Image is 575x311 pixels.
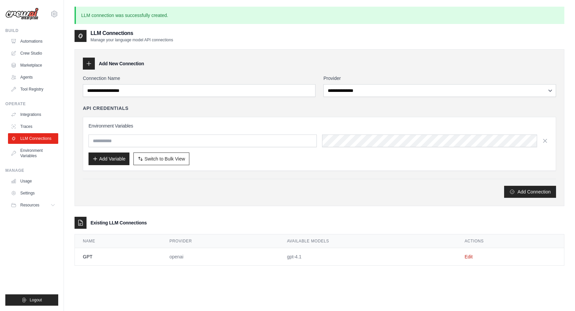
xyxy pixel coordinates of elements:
button: Logout [5,294,58,306]
a: Agents [8,72,58,83]
a: Traces [8,121,58,132]
button: Resources [8,200,58,210]
td: gpt-4.1 [279,248,457,266]
div: Build [5,28,58,33]
a: Crew Studio [8,48,58,59]
label: Provider [323,75,556,82]
a: Edit [465,254,473,259]
a: Settings [8,188,58,198]
a: Environment Variables [8,145,58,161]
td: GPT [75,248,161,266]
span: Resources [20,202,39,208]
h3: Add New Connection [99,60,144,67]
h3: Existing LLM Connections [91,219,147,226]
td: openai [161,248,279,266]
a: Tool Registry [8,84,58,95]
p: LLM connection was successfully created. [75,7,564,24]
img: Logo [5,8,39,20]
th: Actions [457,234,564,248]
p: Manage your language model API connections [91,37,173,43]
th: Provider [161,234,279,248]
h4: API Credentials [83,105,128,112]
a: Integrations [8,109,58,120]
th: Available Models [279,234,457,248]
h3: Environment Variables [89,123,550,129]
div: Manage [5,168,58,173]
a: Automations [8,36,58,47]
a: Marketplace [8,60,58,71]
button: Add Connection [504,186,556,198]
span: Switch to Bulk View [144,155,185,162]
label: Connection Name [83,75,315,82]
div: Operate [5,101,58,107]
a: LLM Connections [8,133,58,144]
th: Name [75,234,161,248]
button: Add Variable [89,153,129,165]
a: Usage [8,176,58,186]
button: Switch to Bulk View [133,153,189,165]
h2: LLM Connections [91,29,173,37]
span: Logout [30,297,42,303]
